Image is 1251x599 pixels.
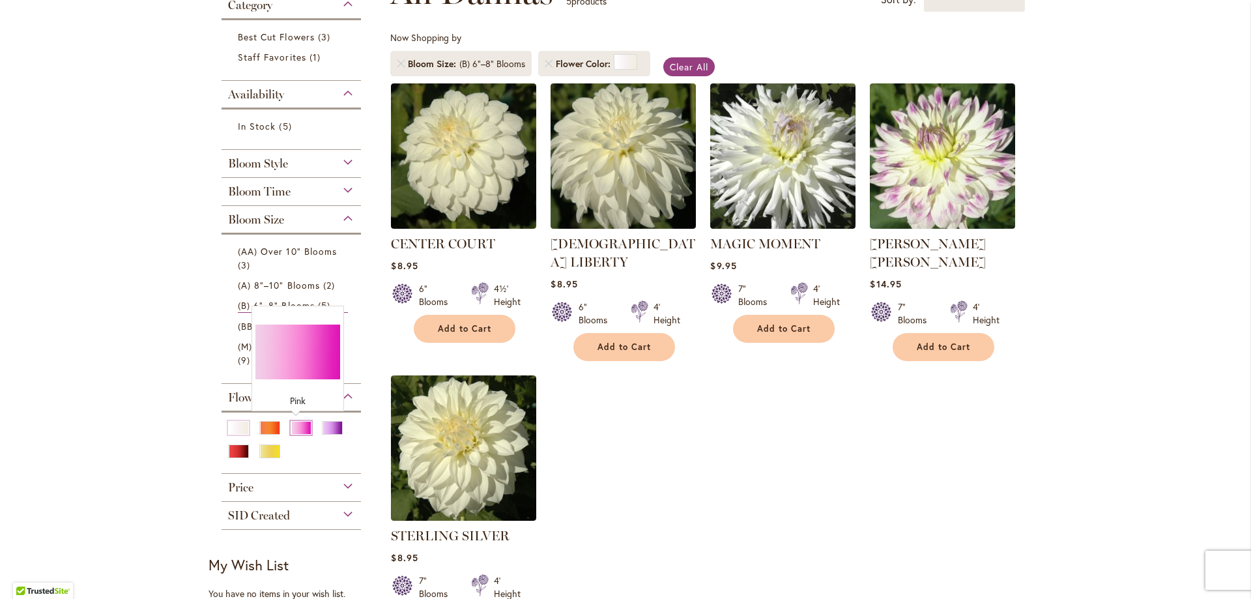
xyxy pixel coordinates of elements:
[238,340,348,367] a: (M) Up to 4" Blooms 9
[391,83,536,229] img: CENTER COURT
[228,156,288,171] span: Bloom Style
[391,528,510,544] a: STERLING SILVER
[573,333,675,361] button: Add to Cart
[318,30,334,44] span: 3
[228,184,291,199] span: Bloom Time
[238,244,348,272] a: (AA) Over 10" Blooms 3
[238,119,348,133] a: In Stock 5
[238,31,315,43] span: Best Cut Flowers
[238,340,330,353] span: (M) Up to 4" Blooms
[391,551,418,564] span: $8.95
[870,219,1015,231] a: MARGARET ELLEN
[738,282,775,308] div: 7" Blooms
[228,508,290,523] span: SID Created
[238,278,348,292] a: (A) 8"–10" Blooms 2
[710,236,820,252] a: MAGIC MOMENT
[870,83,1015,229] img: MARGARET ELLEN
[391,511,536,523] a: Sterling Silver
[238,258,253,272] span: 3
[238,120,276,132] span: In Stock
[391,219,536,231] a: CENTER COURT
[238,299,315,312] span: (B) 6"–8" Blooms
[238,50,348,64] a: Staff Favorites
[459,57,525,70] div: (B) 6"–8" Blooms
[391,259,418,272] span: $8.95
[238,319,348,333] a: (BB) 4"–6" Blooms 16
[663,57,715,76] a: Clear All
[419,282,455,308] div: 6" Blooms
[893,333,994,361] button: Add to Cart
[238,299,348,313] a: (B) 6"–8" Blooms 5
[973,300,999,327] div: 4' Height
[917,342,970,353] span: Add to Cart
[228,480,253,495] span: Price
[208,555,289,574] strong: My Wish List
[228,212,284,227] span: Bloom Size
[238,279,320,291] span: (A) 8"–10" Blooms
[414,315,515,343] button: Add to Cart
[255,394,340,407] div: Pink
[870,278,901,290] span: $14.95
[10,553,46,589] iframe: Launch Accessibility Center
[870,236,986,270] a: [PERSON_NAME] [PERSON_NAME]
[408,57,459,70] span: Bloom Size
[551,236,695,270] a: [DEMOGRAPHIC_DATA] LIBERTY
[670,61,708,73] span: Clear All
[390,31,461,44] span: Now Shopping by
[391,375,536,521] img: Sterling Silver
[397,60,405,68] a: Remove Bloom Size (B) 6"–8" Blooms
[597,342,651,353] span: Add to Cart
[228,390,293,405] span: Flower Color
[710,83,856,229] img: MAGIC MOMENT
[238,51,306,63] span: Staff Favorites
[898,300,934,327] div: 7" Blooms
[710,219,856,231] a: MAGIC MOMENT
[551,219,696,231] a: LADY LIBERTY
[238,320,321,332] span: (BB) 4"–6" Blooms
[318,299,334,312] span: 5
[556,57,614,70] span: Flower Color
[551,83,696,229] img: LADY LIBERTY
[813,282,840,308] div: 4' Height
[733,315,835,343] button: Add to Cart
[654,300,680,327] div: 4' Height
[551,278,577,290] span: $8.95
[279,119,295,133] span: 5
[757,323,811,334] span: Add to Cart
[309,50,324,64] span: 1
[710,259,736,272] span: $9.95
[228,87,284,102] span: Availability
[545,60,553,68] a: Remove Flower Color White/Cream
[494,282,521,308] div: 4½' Height
[323,278,338,292] span: 2
[238,353,253,367] span: 9
[438,323,491,334] span: Add to Cart
[579,300,615,327] div: 6" Blooms
[238,30,348,44] a: Best Cut Flowers
[391,236,495,252] a: CENTER COURT
[238,245,337,257] span: (AA) Over 10" Blooms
